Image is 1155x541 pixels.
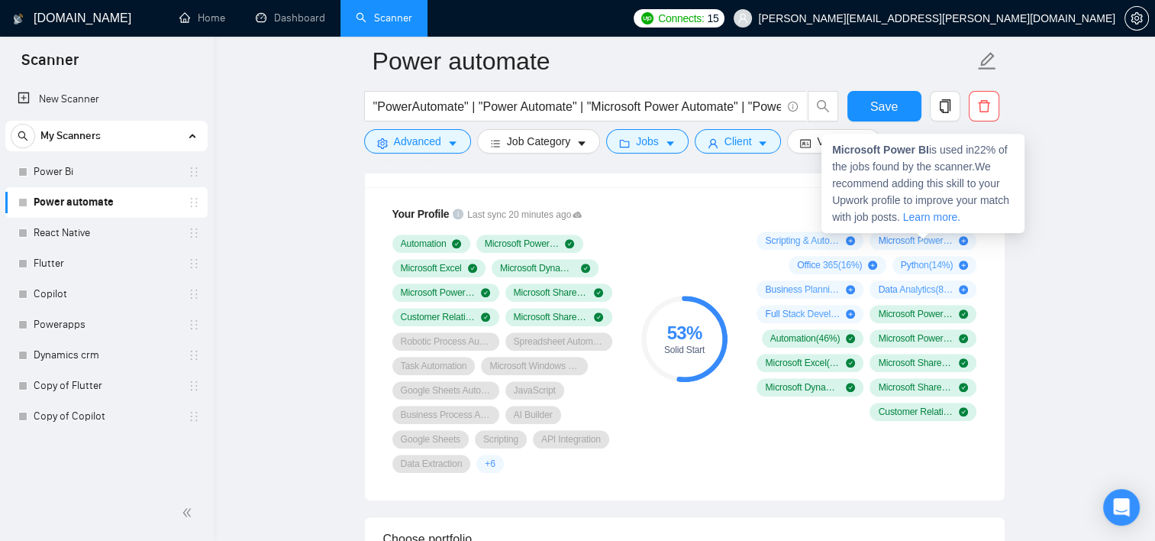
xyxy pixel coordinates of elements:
a: homeHome [179,11,225,24]
span: user [708,138,718,149]
a: Powerapps [34,309,179,340]
span: holder [188,319,200,331]
button: userClientcaret-down [695,129,782,154]
img: logo [13,7,24,31]
span: edit [977,51,997,71]
span: Scripting & Automation ( 49 %) [765,235,840,247]
button: barsJob Categorycaret-down [477,129,600,154]
span: check-circle [468,264,477,273]
span: Google Sheets Automation [401,384,491,397]
button: search [808,91,838,121]
span: Microsoft SharePoint [514,287,589,299]
span: check-circle [846,334,855,343]
span: Microsoft Power Automate [485,238,560,250]
span: Vendor [817,133,850,150]
span: Job Category [507,133,570,150]
a: Copy of Copilot [34,401,179,432]
span: caret-down [665,138,676,149]
span: check-circle [481,313,490,322]
span: Microsoft Dynamics 365 ( 11 %) [765,381,840,394]
span: check-circle [959,383,968,392]
span: Customer Relationship Management ( 8 %) [878,406,953,418]
span: Customer Relationship Management [401,311,476,323]
span: check-circle [581,264,590,273]
span: is used in 22 % of the jobs found by the scanner. We recommend adding this skill to your Upwork p... [832,144,1009,223]
span: plus-circle [959,261,968,270]
img: upwork-logo.png [641,12,653,24]
span: Scripting [483,433,518,445]
span: holder [188,288,200,300]
span: Microsoft PowerApps ( 22 %) [878,332,953,345]
span: caret-down [576,138,587,149]
a: Power Bi [34,157,179,187]
div: Open Intercom Messenger [1103,489,1140,526]
span: check-circle [565,239,574,248]
span: holder [188,410,200,423]
span: AI Builder [514,409,553,421]
a: Flutter [34,248,179,279]
span: setting [1125,12,1148,24]
span: Python ( 14 %) [901,259,953,271]
a: Dynamics crm [34,340,179,371]
span: JavaScript [514,384,556,397]
div: Solid Start [641,345,728,355]
span: check-circle [846,358,855,368]
span: caret-down [447,138,458,149]
button: Save [847,91,921,121]
span: holder [188,227,200,239]
a: setting [1124,12,1149,24]
span: plus-circle [846,309,855,319]
span: check-circle [594,313,603,322]
span: Jobs [636,133,659,150]
span: search [11,131,34,141]
span: Save [870,97,898,116]
button: folderJobscaret-down [606,129,689,154]
span: Microsoft Excel [401,262,462,274]
span: bars [490,138,501,149]
span: folder [619,138,630,149]
span: + 6 [485,458,495,470]
span: plus-circle [959,236,968,245]
span: caret-down [757,138,768,149]
a: Copy of Flutter [34,371,179,401]
span: check-circle [959,309,968,319]
span: holder [188,380,200,392]
button: delete [969,91,999,121]
button: setting [1124,6,1149,31]
span: Microsoft Windows PowerShell [489,360,579,372]
span: Connects: [658,10,704,27]
span: holder [188,166,200,178]
span: Client [724,133,752,150]
span: Microsoft SharePoint ( 11 %) [878,381,953,394]
span: My Scanners [40,121,101,151]
span: check-circle [481,288,490,297]
span: user [737,13,748,24]
span: Microsoft SharePoint Development ( 14 %) [878,357,953,369]
span: Last sync 20 minutes ago [467,208,582,222]
button: search [11,124,35,148]
span: holder [188,258,200,270]
span: idcard [800,138,811,149]
span: plus-circle [868,261,877,270]
span: Spreadsheet Automation [514,335,604,348]
span: check-circle [452,239,461,248]
span: Automation ( 46 %) [770,332,840,345]
div: 53 % [641,324,728,342]
a: Power automate [34,187,179,218]
span: Full Stack Development ( 8 %) [765,308,840,320]
span: Microsoft Power Automate ( 59 %) [878,308,953,320]
span: holder [188,196,200,209]
span: double-left [182,505,197,520]
span: setting [377,138,388,149]
span: search [808,99,837,113]
span: Microsoft Dynamics 365 [500,262,575,274]
span: Microsoft Power BI ( 22 %) [878,235,953,247]
li: New Scanner [5,84,208,115]
span: check-circle [846,383,855,392]
span: Task Automation [401,360,467,372]
span: check-circle [959,407,968,416]
span: Business Planning & Strategy ( 8 %) [765,283,840,296]
input: Scanner name... [373,42,974,80]
input: Search Freelance Jobs... [373,97,781,116]
button: settingAdvancedcaret-down [364,129,471,154]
